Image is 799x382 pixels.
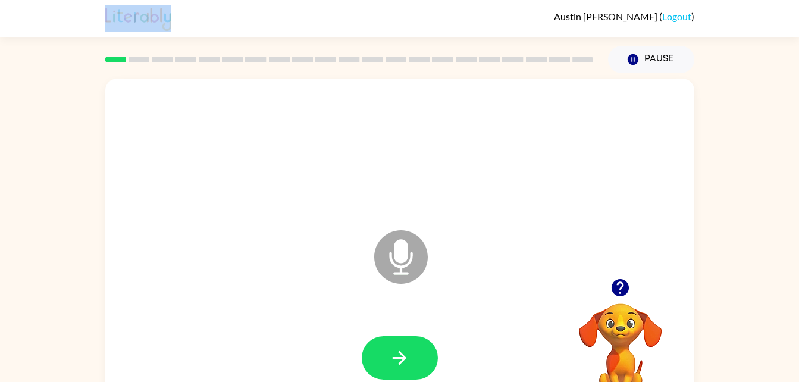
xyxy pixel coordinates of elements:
span: Austin [PERSON_NAME] [554,11,659,22]
img: Literably [105,5,171,31]
button: Pause [608,46,694,73]
div: ( ) [554,11,694,22]
a: Logout [662,11,691,22]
